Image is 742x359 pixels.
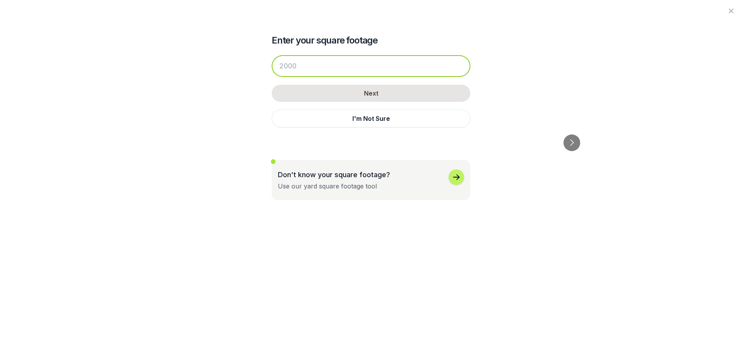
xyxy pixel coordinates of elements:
[272,160,470,200] button: Don't know your square footage?Use our yard square footage tool
[272,110,470,127] button: I'm Not Sure
[563,134,580,151] button: Go to next slide
[278,169,390,180] p: Don't know your square footage?
[272,85,470,102] button: Next
[272,34,470,47] h2: Enter your square footage
[272,55,470,77] input: 2000
[278,181,377,191] div: Use our yard square footage tool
